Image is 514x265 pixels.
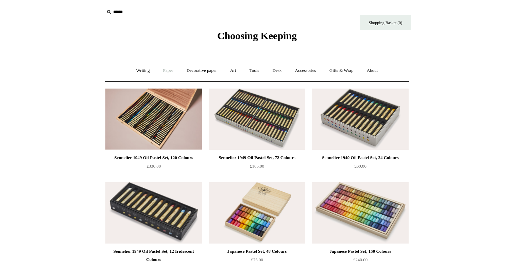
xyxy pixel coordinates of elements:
[312,89,409,150] img: Sennelier 1949 Oil Pastel Set, 24 Colours
[105,89,202,150] a: Sennelier 1949 Oil Pastel Set, 120 Colours Sennelier 1949 Oil Pastel Set, 120 Colours
[209,89,305,150] img: Sennelier 1949 Oil Pastel Set, 72 Colours
[209,89,305,150] a: Sennelier 1949 Oil Pastel Set, 72 Colours Sennelier 1949 Oil Pastel Set, 72 Colours
[105,89,202,150] img: Sennelier 1949 Oil Pastel Set, 120 Colours
[312,154,409,182] a: Sennelier 1949 Oil Pastel Set, 24 Colours £60.00
[224,62,242,80] a: Art
[107,154,200,162] div: Sennelier 1949 Oil Pastel Set, 120 Colours
[312,182,409,244] a: Japanese Pastel Set, 150 Colours Japanese Pastel Set, 150 Colours
[312,182,409,244] img: Japanese Pastel Set, 150 Colours
[157,62,179,80] a: Paper
[323,62,360,80] a: Gifts & Wrap
[312,89,409,150] a: Sennelier 1949 Oil Pastel Set, 24 Colours Sennelier 1949 Oil Pastel Set, 24 Colours
[289,62,322,80] a: Accessories
[147,163,161,169] span: £330.00
[360,15,411,30] a: Shopping Basket (0)
[210,154,304,162] div: Sennelier 1949 Oil Pastel Set, 72 Colours
[209,154,305,182] a: Sennelier 1949 Oil Pastel Set, 72 Colours £165.00
[130,62,156,80] a: Writing
[181,62,223,80] a: Decorative paper
[353,257,367,262] span: £240.00
[361,62,384,80] a: About
[217,30,297,41] span: Choosing Keeping
[354,163,366,169] span: £60.00
[314,154,407,162] div: Sennelier 1949 Oil Pastel Set, 24 Colours
[217,35,297,40] a: Choosing Keeping
[107,247,200,264] div: Sennelier 1949 Oil Pastel Set, 12 Iridescent Colours
[243,62,265,80] a: Tools
[251,257,263,262] span: £75.00
[314,247,407,255] div: Japanese Pastel Set, 150 Colours
[210,247,304,255] div: Japanese Pastel Set, 48 Colours
[267,62,288,80] a: Desk
[105,182,202,244] img: Sennelier 1949 Oil Pastel Set, 12 Iridescent Colours
[209,182,305,244] a: Japanese Pastel Set, 48 Colours Japanese Pastel Set, 48 Colours
[250,163,264,169] span: £165.00
[105,154,202,182] a: Sennelier 1949 Oil Pastel Set, 120 Colours £330.00
[209,182,305,244] img: Japanese Pastel Set, 48 Colours
[105,182,202,244] a: Sennelier 1949 Oil Pastel Set, 12 Iridescent Colours Sennelier 1949 Oil Pastel Set, 12 Iridescent...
